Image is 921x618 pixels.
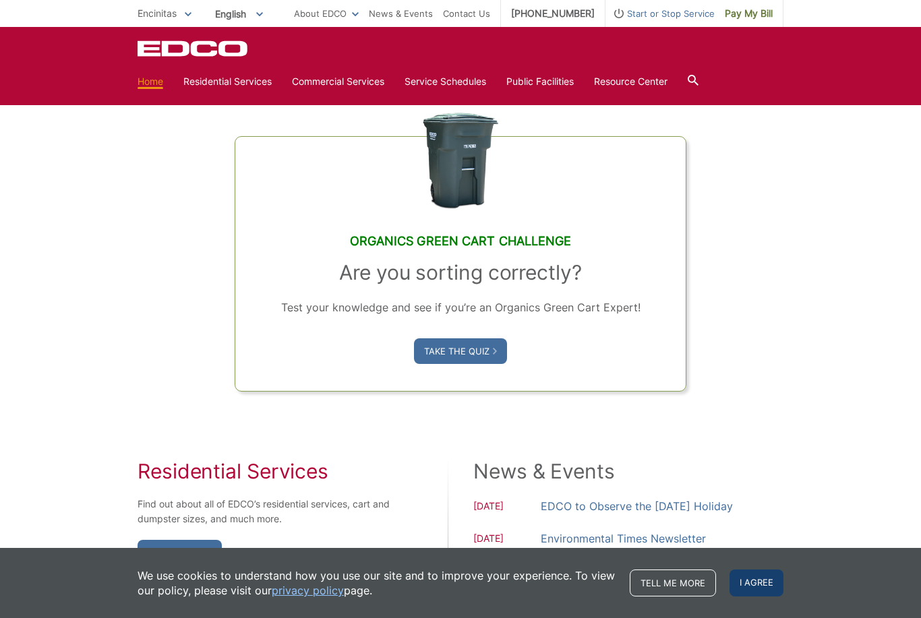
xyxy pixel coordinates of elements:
[506,74,574,89] a: Public Facilities
[414,338,507,364] a: Take the Quiz
[473,499,541,516] span: [DATE]
[138,40,249,57] a: EDCD logo. Return to the homepage.
[725,6,773,21] span: Pay My Bill
[292,74,384,89] a: Commercial Services
[294,6,359,21] a: About EDCO
[730,569,783,596] span: I agree
[630,569,716,596] a: Tell me more
[205,3,273,25] span: English
[272,583,344,598] a: privacy policy
[369,6,433,21] a: News & Events
[262,234,659,249] h2: Organics Green Cart Challenge
[138,568,616,598] p: We use cookies to understand how you use our site and to improve your experience. To view our pol...
[405,74,486,89] a: Service Schedules
[541,497,733,516] a: EDCO to Observe the [DATE] Holiday
[262,260,659,284] h3: Are you sorting correctly?
[262,298,659,317] p: Test your knowledge and see if you’re an Organics Green Cart Expert!
[138,497,392,526] p: Find out about all of EDCO’s residential services, cart and dumpster sizes, and much more.
[138,540,222,565] a: Learn More
[541,529,706,548] a: Environmental Times Newsletter
[443,6,490,21] a: Contact Us
[473,531,541,548] span: [DATE]
[138,74,163,89] a: Home
[138,7,177,19] span: Encinitas
[473,459,783,483] h2: News & Events
[138,459,392,483] h2: Residential Services
[183,74,272,89] a: Residential Services
[594,74,667,89] a: Resource Center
